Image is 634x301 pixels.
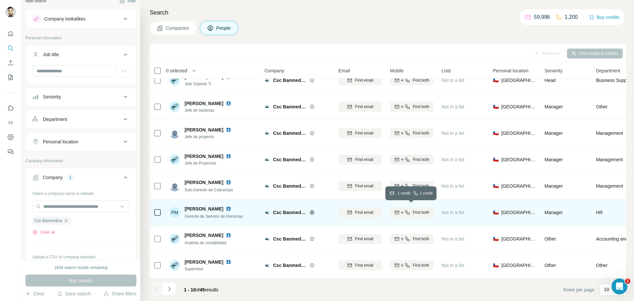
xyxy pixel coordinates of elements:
[5,7,16,17] img: Avatar
[390,181,434,191] button: Find both
[185,101,223,106] span: [PERSON_NAME]
[5,42,16,54] button: Search
[185,127,223,133] span: [PERSON_NAME]
[5,131,16,143] button: Dashboard
[185,107,234,113] span: Jefe de sistemas
[264,263,270,268] img: Logo of Csc Banmedica
[184,287,196,292] span: 1 - 10
[338,75,382,85] button: Find email
[545,236,556,242] span: Other
[273,236,306,242] span: Csc Banmedica
[185,259,223,265] span: [PERSON_NAME]
[43,94,61,100] div: Seniority
[26,47,136,65] button: Job title
[493,183,499,189] span: 🇨🇱
[185,160,234,166] span: Jefe de Proyectos
[273,183,306,189] span: Csc Banmedica
[163,282,176,296] button: Navigate to next page
[169,181,180,191] img: Avatar
[264,210,270,215] img: Logo of Csc Banmedica
[44,16,86,22] div: Company lookalikes
[338,128,382,138] button: Find email
[169,75,180,86] img: Avatar
[185,81,234,87] span: Jefe Soporte Ti
[563,286,594,293] span: Rows per page
[264,67,284,74] span: Company
[338,234,382,244] button: Find email
[226,259,231,265] img: LinkedIn logo
[390,234,434,244] button: Find both
[596,262,608,269] span: Other
[596,67,620,74] span: Department
[226,233,231,238] img: LinkedIn logo
[185,134,234,140] span: Jefe de proyecto
[5,71,16,83] button: My lists
[185,233,223,238] span: [PERSON_NAME]
[264,104,270,109] img: Logo of Csc Banmedica
[226,101,231,106] img: LinkedIn logo
[5,102,16,114] button: Use Surfe on LinkedIn
[355,183,373,189] span: Find email
[612,279,627,294] iframe: Intercom live chat
[441,263,464,268] span: Not in a list
[390,75,434,85] button: Find both
[501,209,537,216] span: [GEOGRAPHIC_DATA]
[596,130,623,136] span: Management
[166,67,187,74] span: 0 selected
[355,262,373,268] span: Find email
[493,77,499,84] span: 🇨🇱
[26,89,136,105] button: Seniority
[273,262,306,269] span: Csc Banmedica
[26,11,136,27] button: Company lookalikes
[501,156,537,163] span: [GEOGRAPHIC_DATA]
[67,174,74,180] div: 1
[493,103,499,110] span: 🇨🇱
[226,180,231,185] img: LinkedIn logo
[441,131,464,136] span: Not in a list
[226,154,231,159] img: LinkedIn logo
[355,236,373,242] span: Find email
[264,157,270,162] img: Logo of Csc Banmedica
[25,35,136,41] p: Personal information
[493,130,499,136] span: 🇨🇱
[545,104,563,109] span: Manager
[413,130,429,136] span: Find both
[26,111,136,127] button: Department
[390,128,434,138] button: Find both
[166,25,190,31] span: Companies
[545,210,563,215] span: Manager
[390,67,404,74] span: Mobile
[441,157,464,162] span: Not in a list
[355,209,373,215] span: Find email
[413,77,429,83] span: Find both
[413,236,429,242] span: Find both
[26,134,136,150] button: Personal location
[545,78,555,83] span: Head
[413,157,429,163] span: Find both
[226,206,231,211] img: LinkedIn logo
[493,67,528,74] span: Personal location
[43,174,63,181] div: Company
[338,260,382,270] button: Find email
[338,67,350,74] span: Email
[390,207,434,217] button: Find both
[32,254,129,260] p: Upload a CSV of company websites.
[216,25,231,31] span: People
[413,209,429,215] span: Find both
[184,287,218,292] span: results
[43,138,78,145] div: Personal location
[413,183,429,189] span: Find both
[25,158,136,164] p: Company information
[390,102,434,112] button: Find both
[338,181,382,191] button: Find email
[441,210,464,215] span: Not in a list
[493,156,499,163] span: 🇨🇱
[604,286,609,293] p: 10
[32,188,129,197] div: Select a company name or website
[441,67,451,74] span: Lists
[57,290,91,297] button: Save search
[413,104,429,110] span: Find both
[185,206,223,212] span: [PERSON_NAME]
[493,236,499,242] span: 🇨🇱
[185,179,223,186] span: [PERSON_NAME]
